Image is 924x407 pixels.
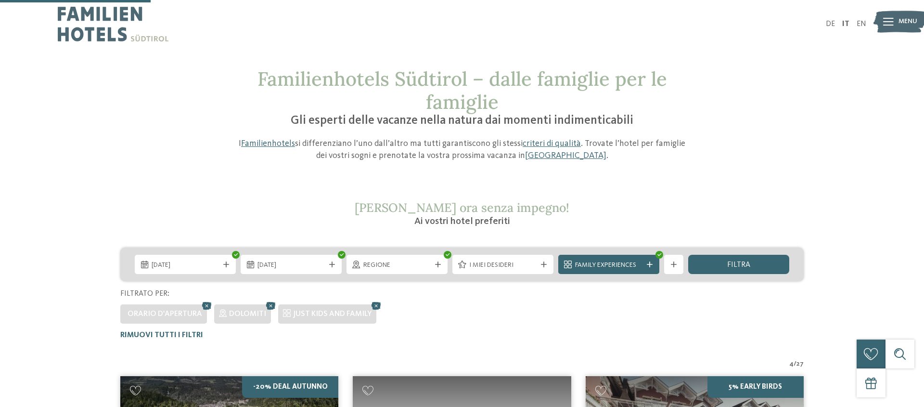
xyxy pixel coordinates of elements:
a: criteri di qualità [523,139,581,148]
p: I si differenziano l’uno dall’altro ma tutti garantiscono gli stessi . Trovate l’hotel per famigl... [233,138,691,162]
a: DE [826,20,835,28]
span: / [794,359,796,369]
a: Familienhotels [241,139,295,148]
span: Family Experiences [575,261,642,270]
span: filtra [727,261,750,269]
span: Rimuovi tutti i filtri [120,331,203,339]
span: [DATE] [152,261,219,270]
span: Dolomiti [229,310,266,318]
span: 4 [789,359,794,369]
a: EN [857,20,866,28]
a: IT [842,20,849,28]
a: [GEOGRAPHIC_DATA] [525,151,606,160]
span: Orario d'apertura [128,310,202,318]
span: 27 [796,359,804,369]
span: [PERSON_NAME] ora senza impegno! [355,200,569,215]
span: I miei desideri [469,261,537,270]
span: Familienhotels Südtirol – dalle famiglie per le famiglie [257,66,667,114]
span: [DATE] [257,261,325,270]
span: JUST KIDS AND FAMILY [293,310,372,318]
span: Menu [898,17,917,26]
span: Gli esperti delle vacanze nella natura dai momenti indimenticabili [291,115,633,127]
span: Filtrato per: [120,290,169,298]
span: Ai vostri hotel preferiti [414,217,510,226]
span: Regione [363,261,431,270]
